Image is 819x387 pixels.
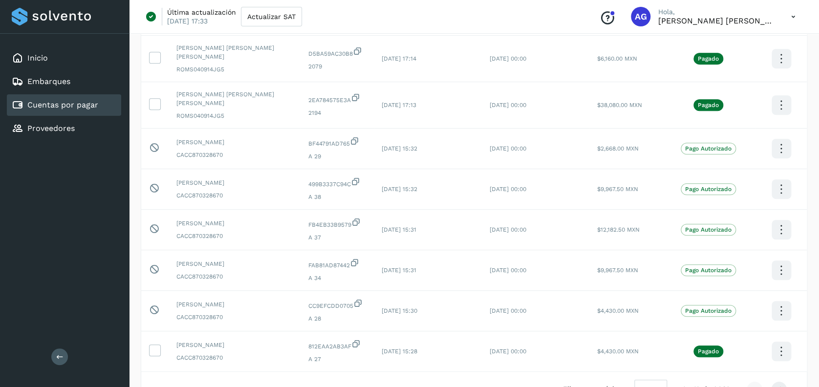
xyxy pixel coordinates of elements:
[176,65,293,74] span: ROMS040914JG5
[241,7,302,26] button: Actualizar SAT
[685,186,732,193] p: Pago Autorizado
[7,118,121,139] div: Proveedores
[308,193,366,201] span: A 38
[176,178,293,187] span: [PERSON_NAME]
[308,136,366,148] span: BF44791AD765
[685,307,732,314] p: Pago Autorizado
[308,299,366,310] span: CC9EFCDD0705
[382,55,416,62] span: [DATE] 17:14
[308,339,366,351] span: 812EAA2AB3AF
[308,217,366,229] span: FB4EB33B9579
[27,124,75,133] a: Proveedores
[308,108,366,117] span: 2194
[597,102,642,108] span: $38,080.00 MXN
[658,8,776,16] p: Hola,
[308,355,366,364] span: A 27
[597,226,640,233] span: $12,182.50 MXN
[27,53,48,63] a: Inicio
[176,259,293,268] span: [PERSON_NAME]
[490,186,526,193] span: [DATE] 00:00
[382,102,416,108] span: [DATE] 17:13
[685,226,732,233] p: Pago Autorizado
[308,177,366,189] span: 499B3337C94C
[176,138,293,147] span: [PERSON_NAME]
[7,71,121,92] div: Embarques
[176,232,293,240] span: CACC870328670
[27,77,70,86] a: Embarques
[490,102,526,108] span: [DATE] 00:00
[247,13,296,20] span: Actualizar SAT
[308,46,366,58] span: D5BA59AC30B8
[490,307,526,314] span: [DATE] 00:00
[176,300,293,309] span: [PERSON_NAME]
[176,341,293,349] span: [PERSON_NAME]
[597,307,639,314] span: $4,430.00 MXN
[176,150,293,159] span: CACC870328670
[597,145,639,152] span: $2,668.00 MXN
[176,219,293,228] span: [PERSON_NAME]
[597,186,638,193] span: $9,967.50 MXN
[308,274,366,282] span: A 34
[490,348,526,355] span: [DATE] 00:00
[658,16,776,25] p: Abigail Gonzalez Leon
[176,191,293,200] span: CACC870328670
[597,348,639,355] span: $4,430.00 MXN
[490,226,526,233] span: [DATE] 00:00
[685,145,732,152] p: Pago Autorizado
[382,145,417,152] span: [DATE] 15:32
[597,55,637,62] span: $6,160.00 MXN
[176,43,293,61] span: [PERSON_NAME] [PERSON_NAME] [PERSON_NAME]
[597,267,638,274] span: $9,967.50 MXN
[382,267,416,274] span: [DATE] 15:31
[382,226,416,233] span: [DATE] 15:31
[176,90,293,107] span: [PERSON_NAME] [PERSON_NAME] [PERSON_NAME]
[490,267,526,274] span: [DATE] 00:00
[308,152,366,161] span: A 29
[27,100,98,109] a: Cuentas por pagar
[308,62,366,71] span: 2079
[382,186,417,193] span: [DATE] 15:32
[698,102,719,108] p: Pagado
[685,267,732,274] p: Pago Autorizado
[176,353,293,362] span: CACC870328670
[382,307,417,314] span: [DATE] 15:30
[7,94,121,116] div: Cuentas por pagar
[490,145,526,152] span: [DATE] 00:00
[490,55,526,62] span: [DATE] 00:00
[698,55,719,62] p: Pagado
[176,111,293,120] span: ROMS040914JG5
[7,47,121,69] div: Inicio
[167,17,208,25] p: [DATE] 17:33
[308,314,366,323] span: A 28
[308,93,366,105] span: 2EA784575E3A
[176,272,293,281] span: CACC870328670
[167,8,236,17] p: Última actualización
[698,348,719,355] p: Pagado
[308,233,366,242] span: A 37
[308,258,366,270] span: FAB81AD87442
[176,313,293,322] span: CACC870328670
[382,348,417,355] span: [DATE] 15:28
